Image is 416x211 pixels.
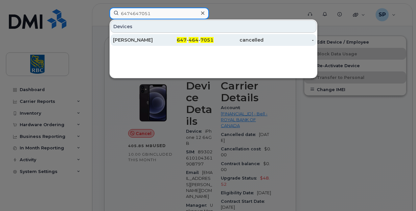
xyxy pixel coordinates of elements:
a: [PERSON_NAME]647-464-7051cancelled- [110,34,316,46]
span: 7051 [200,37,214,43]
div: - - [163,37,214,43]
div: cancelled [214,37,264,43]
span: 464 [189,37,198,43]
div: - [264,37,314,43]
div: [PERSON_NAME] [113,37,163,43]
span: 647 [177,37,187,43]
input: Find something... [109,8,209,19]
div: Devices [110,20,316,33]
